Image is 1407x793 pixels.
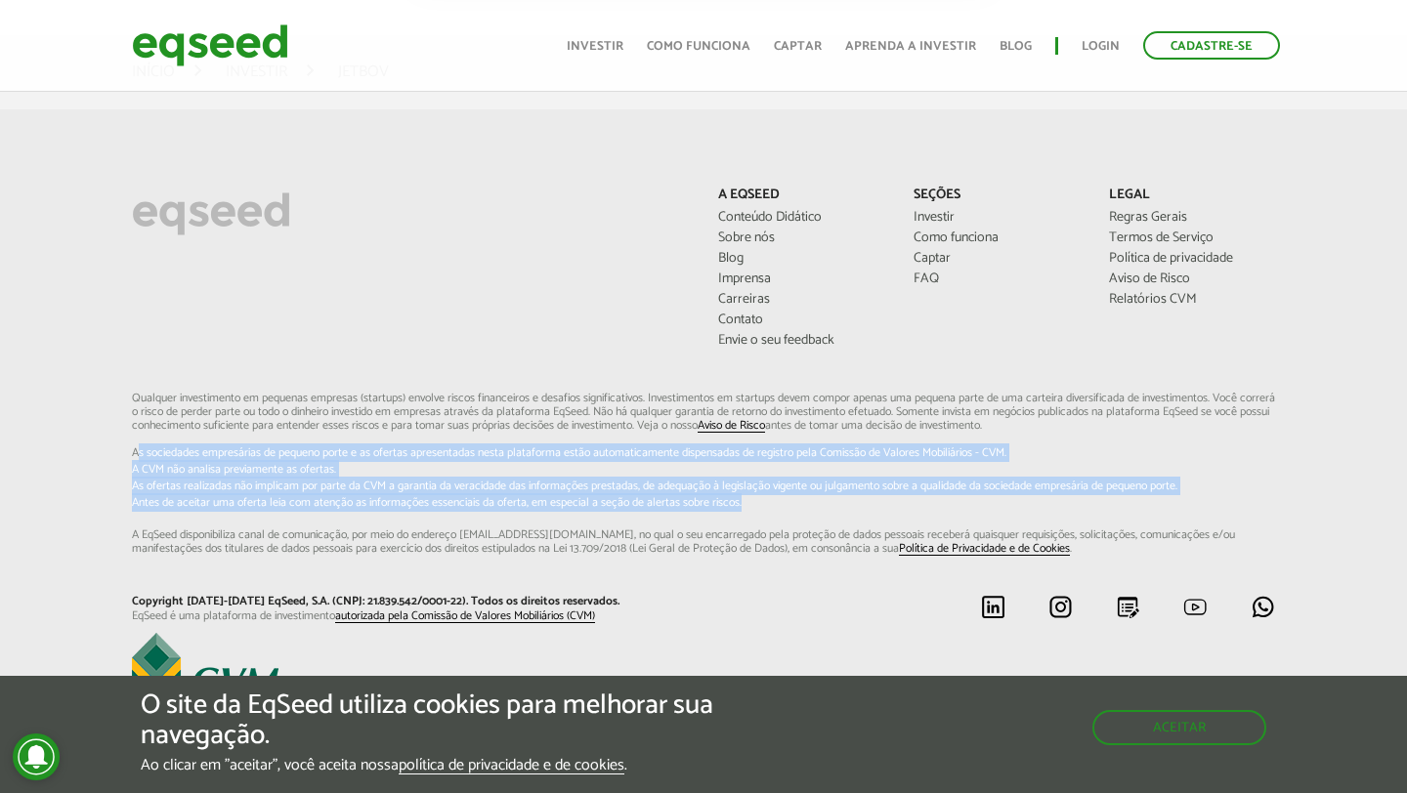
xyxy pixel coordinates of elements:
a: Aviso de Risco [1109,272,1275,286]
img: EqSeed Logo [132,188,290,240]
a: Captar [914,252,1080,266]
a: Como funciona [914,231,1080,245]
p: Copyright [DATE]-[DATE] EqSeed, S.A. (CNPJ: 21.839.542/0001-22). Todos os direitos reservados. [132,595,689,608]
p: Seções [914,188,1080,204]
a: Política de Privacidade e de Cookies [899,543,1070,556]
a: Investir [914,211,1080,225]
a: FAQ [914,272,1080,286]
p: Legal [1109,188,1275,204]
a: Como funciona [647,40,750,53]
img: instagram.svg [1048,595,1073,619]
a: Investir [567,40,623,53]
a: Relatórios CVM [1109,293,1275,307]
img: EqSeed [132,20,288,71]
p: Ao clicar em "aceitar", você aceita nossa . [141,756,816,774]
span: Antes de aceitar uma oferta leia com atenção as informações essenciais da oferta, em especial... [132,497,1275,509]
span: As ofertas realizadas não implicam por parte da CVM a garantia da veracidade das informações p... [132,480,1275,492]
a: Captar [774,40,822,53]
a: Aviso de Risco [698,420,765,433]
a: política de privacidade e de cookies [399,758,624,774]
p: Qualquer investimento em pequenas empresas (startups) envolve riscos financeiros e desafios signi... [132,392,1275,557]
span: A CVM não analisa previamente as ofertas. [132,464,1275,476]
a: Carreiras [718,293,884,307]
a: Blog [718,252,884,266]
span: As sociedades empresárias de pequeno porte e as ofertas apresentadas nesta plataforma estão aut... [132,447,1275,459]
a: Conteúdo Didático [718,211,884,225]
a: Regras Gerais [1109,211,1275,225]
a: Envie o seu feedback [718,334,884,348]
a: Aprenda a investir [845,40,976,53]
img: blog.svg [1116,595,1140,619]
a: autorizada pela Comissão de Valores Mobiliários (CVM) [335,610,595,623]
a: Termos de Serviço [1109,231,1275,245]
a: Login [1082,40,1120,53]
a: Cadastre-se [1143,31,1280,60]
img: youtube.svg [1183,595,1208,619]
a: Política de privacidade [1109,252,1275,266]
a: Imprensa [718,272,884,286]
p: A EqSeed [718,188,884,204]
img: whatsapp.svg [1251,595,1275,619]
h5: O site da EqSeed utiliza cookies para melhorar sua navegação. [141,690,816,751]
img: EqSeed é uma plataforma de investimento autorizada pela Comissão de Valores Mobiliários (CVM) [132,633,278,711]
img: linkedin.svg [981,595,1005,619]
a: Blog [1000,40,1032,53]
a: Contato [718,313,884,327]
a: Sobre nós [718,231,884,245]
p: EqSeed é uma plataforma de investimento [132,609,689,623]
button: Aceitar [1092,710,1266,745]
